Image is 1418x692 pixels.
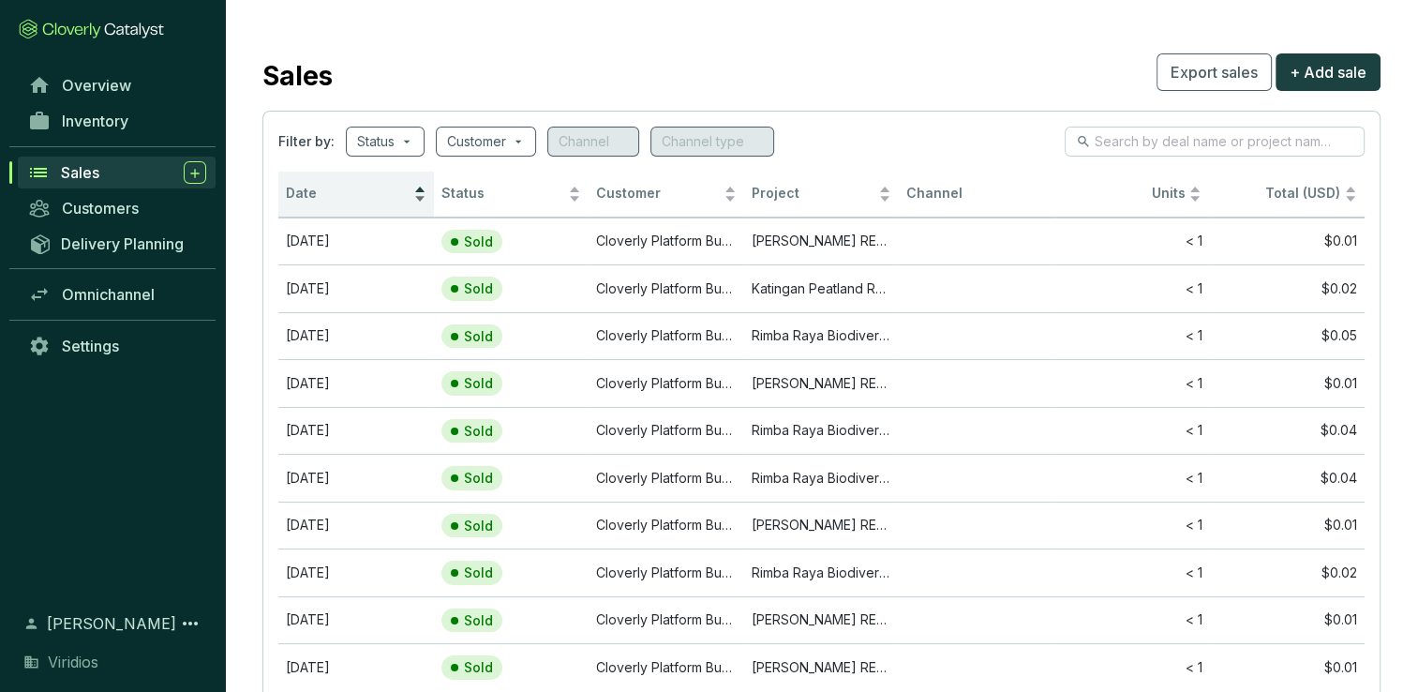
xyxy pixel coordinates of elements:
[1209,454,1365,502] td: $0.04
[1054,218,1210,265] td: < 1
[744,312,900,360] td: Rimba Raya Biodiversity Reserve
[1157,53,1272,91] button: Export sales
[19,105,216,137] a: Inventory
[1054,596,1210,644] td: < 1
[62,199,139,218] span: Customers
[62,112,128,130] span: Inventory
[899,172,1054,218] th: Channel
[464,233,493,250] p: Sold
[62,285,155,304] span: Omnichannel
[278,312,434,360] td: Dec 13 2023
[589,264,744,312] td: Cloverly Platform Buyer
[1095,131,1336,152] input: Search by deal name or project name...
[47,612,176,635] span: [PERSON_NAME]
[19,69,216,101] a: Overview
[1290,61,1366,83] span: + Add sale
[19,192,216,224] a: Customers
[62,337,119,355] span: Settings
[464,612,493,629] p: Sold
[1209,502,1365,549] td: $0.01
[744,549,900,596] td: Rimba Raya Biodiversity Reserve
[278,502,434,549] td: Dec 15 2023
[1276,53,1381,91] button: + Add sale
[1171,61,1258,83] span: Export sales
[744,172,900,218] th: Project
[62,76,131,95] span: Overview
[1209,312,1365,360] td: $0.05
[589,312,744,360] td: Cloverly Platform Buyer
[1209,264,1365,312] td: $0.02
[61,234,184,253] span: Delivery Planning
[464,470,493,487] p: Sold
[1054,172,1210,218] th: Units
[744,359,900,407] td: Mai Ndombe REDD+
[589,407,744,455] td: Cloverly Platform Buyer
[278,454,434,502] td: Dec 15 2023
[744,407,900,455] td: Rimba Raya Biodiversity Reserve
[589,218,744,265] td: Cloverly Platform Buyer
[464,564,493,581] p: Sold
[1054,407,1210,455] td: < 1
[61,163,99,182] span: Sales
[19,278,216,310] a: Omnichannel
[589,502,744,549] td: Cloverly Platform Buyer
[19,330,216,362] a: Settings
[278,218,434,265] td: Dec 13 2023
[464,659,493,676] p: Sold
[278,643,434,691] td: Dec 17 2023
[752,185,875,203] span: Project
[434,172,590,218] th: Status
[1265,185,1340,201] span: Total (USD)
[464,280,493,297] p: Sold
[278,596,434,644] td: Dec 16 2023
[286,185,410,203] span: Date
[48,651,98,673] span: Viridios
[278,407,434,455] td: Dec 14 2023
[278,132,335,151] span: Filter by:
[1209,407,1365,455] td: $0.04
[744,454,900,502] td: Rimba Raya Biodiversity Reserve
[441,185,565,203] span: Status
[464,328,493,345] p: Sold
[1054,502,1210,549] td: < 1
[744,218,900,265] td: Mai Ndombe REDD+
[1054,359,1210,407] td: < 1
[744,643,900,691] td: Mai Ndombe REDD+
[1054,312,1210,360] td: < 1
[596,185,720,203] span: Customer
[278,359,434,407] td: Dec 14 2023
[1054,454,1210,502] td: < 1
[589,359,744,407] td: Cloverly Platform Buyer
[589,643,744,691] td: Cloverly Platform Buyer
[1054,549,1210,596] td: < 1
[278,172,434,218] th: Date
[1054,264,1210,312] td: < 1
[589,596,744,644] td: Cloverly Platform Buyer
[464,423,493,440] p: Sold
[19,228,216,259] a: Delivery Planning
[464,375,493,392] p: Sold
[1209,643,1365,691] td: $0.01
[18,157,216,188] a: Sales
[1062,185,1186,203] span: Units
[589,549,744,596] td: Cloverly Platform Buyer
[278,549,434,596] td: Dec 16 2023
[589,172,744,218] th: Customer
[464,518,493,534] p: Sold
[1054,643,1210,691] td: < 1
[262,56,333,96] h2: Sales
[1209,218,1365,265] td: $0.01
[1209,549,1365,596] td: $0.02
[1209,596,1365,644] td: $0.01
[589,454,744,502] td: Cloverly Platform Buyer
[278,264,434,312] td: Dec 13 2023
[1209,359,1365,407] td: $0.01
[744,264,900,312] td: Katingan Peatland Restoration and Conservation Project
[744,596,900,644] td: Mai Ndombe REDD+
[744,502,900,549] td: Mai Ndombe REDD+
